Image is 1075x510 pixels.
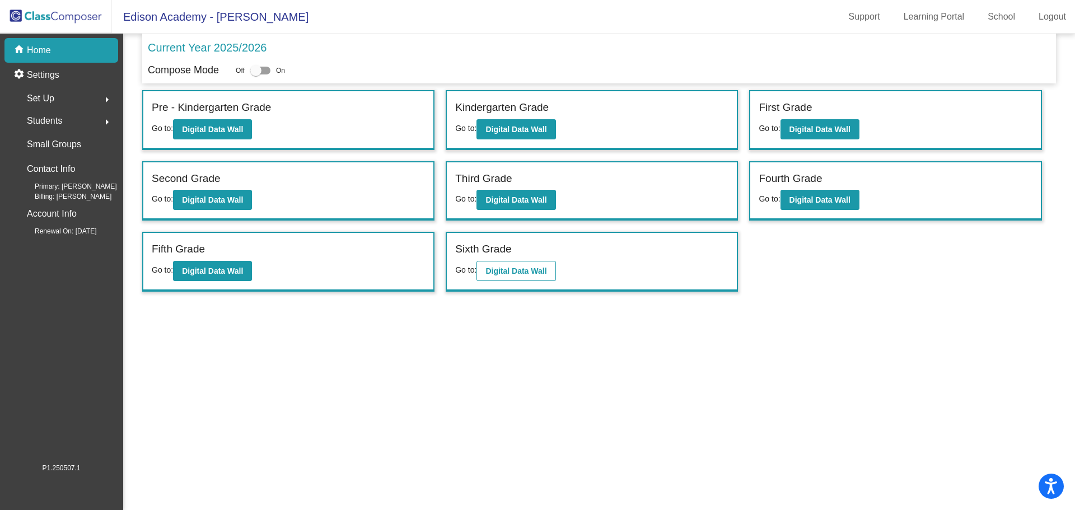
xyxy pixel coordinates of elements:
[485,195,546,204] b: Digital Data Wall
[1030,8,1075,26] a: Logout
[112,8,309,26] span: Edison Academy - [PERSON_NAME]
[455,241,511,258] label: Sixth Grade
[152,100,271,116] label: Pre - Kindergarten Grade
[27,68,59,82] p: Settings
[476,261,555,281] button: Digital Data Wall
[789,195,850,204] b: Digital Data Wall
[148,39,267,56] p: Current Year 2025/2026
[27,113,62,129] span: Students
[455,265,476,274] span: Go to:
[173,261,252,281] button: Digital Data Wall
[173,119,252,139] button: Digital Data Wall
[476,190,555,210] button: Digital Data Wall
[759,171,822,187] label: Fourth Grade
[789,125,850,134] b: Digital Data Wall
[276,65,285,76] span: On
[152,124,173,133] span: Go to:
[182,195,243,204] b: Digital Data Wall
[840,8,889,26] a: Support
[100,93,114,106] mat-icon: arrow_right
[152,265,173,274] span: Go to:
[455,100,549,116] label: Kindergarten Grade
[27,44,51,57] p: Home
[152,194,173,203] span: Go to:
[17,181,117,191] span: Primary: [PERSON_NAME]
[455,171,512,187] label: Third Grade
[182,125,243,134] b: Digital Data Wall
[476,119,555,139] button: Digital Data Wall
[759,194,780,203] span: Go to:
[780,190,859,210] button: Digital Data Wall
[455,194,476,203] span: Go to:
[27,91,54,106] span: Set Up
[13,68,27,82] mat-icon: settings
[152,241,205,258] label: Fifth Grade
[979,8,1024,26] a: School
[455,124,476,133] span: Go to:
[152,171,221,187] label: Second Grade
[780,119,859,139] button: Digital Data Wall
[485,266,546,275] b: Digital Data Wall
[17,226,96,236] span: Renewal On: [DATE]
[759,124,780,133] span: Go to:
[100,115,114,129] mat-icon: arrow_right
[173,190,252,210] button: Digital Data Wall
[485,125,546,134] b: Digital Data Wall
[17,191,111,202] span: Billing: [PERSON_NAME]
[13,44,27,57] mat-icon: home
[27,137,81,152] p: Small Groups
[27,161,75,177] p: Contact Info
[895,8,974,26] a: Learning Portal
[236,65,245,76] span: Off
[182,266,243,275] b: Digital Data Wall
[27,206,77,222] p: Account Info
[759,100,812,116] label: First Grade
[148,63,219,78] p: Compose Mode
